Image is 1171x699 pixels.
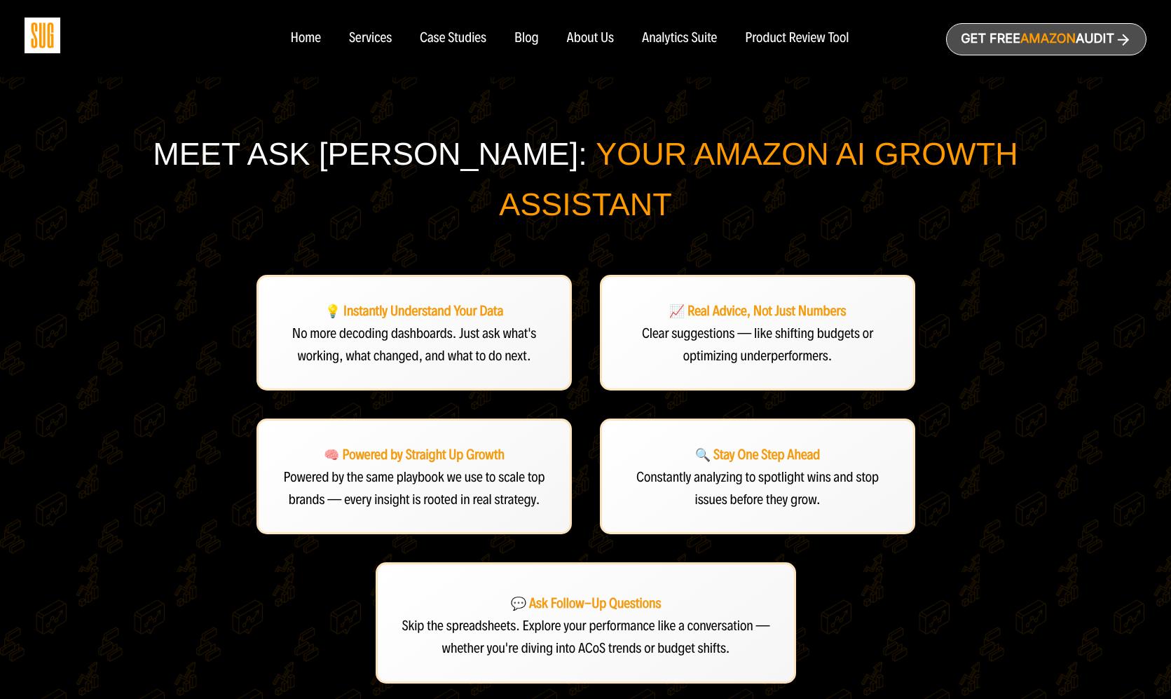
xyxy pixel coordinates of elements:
strong: 💡 Instantly Understand Your Data [324,303,503,320]
span: Your Amazon AI Growth Assistant [499,136,1018,222]
span: 💬 Ask Follow-Up Questions [510,595,661,612]
span: Clear suggestions — like shifting budgets or optimizing underperformers. [641,325,872,364]
a: Services [349,31,392,46]
a: Get freeAmazonAudit [946,23,1146,55]
strong: 🔍 Stay One Step Ahead [694,447,820,463]
span: No more decoding dashboards. Just ask what's working, what changed, and what to do next. [292,325,535,364]
a: Home [290,31,320,46]
strong: 🧠 Powered by Straight Up Growth [324,447,505,463]
a: Analytics Suite [642,31,717,46]
a: About Us [567,31,615,46]
strong: 📈 Real Advice, Not Just Numbers [669,303,846,320]
span: Amazon [1020,32,1076,46]
span: Constantly analyzing to spotlight wins and stop issues before they grow. [636,469,879,508]
span: Powered by the same playbook we use to scale top brands — every insight is rooted in real strategy. [283,469,545,508]
a: Case Studies [420,31,486,46]
a: Product Review Tool [745,31,849,46]
span: Meet Ask [PERSON_NAME]: [153,136,587,172]
span: Skip the spreadsheets. Explore your performance like a conversation — whether you're diving into ... [402,618,769,658]
a: Blog [514,31,539,46]
img: Sug [25,18,60,53]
